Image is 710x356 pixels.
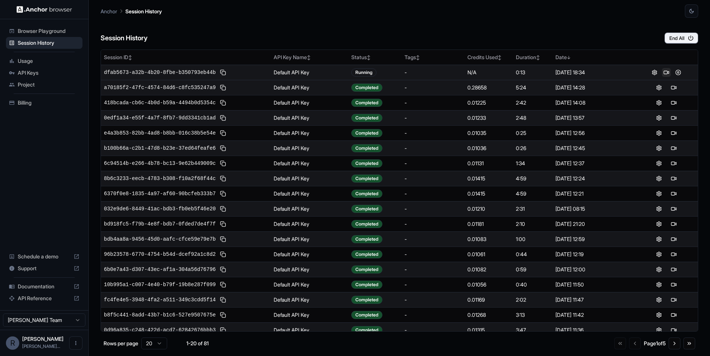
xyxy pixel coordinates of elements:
div: 0.01181 [467,220,510,228]
span: Support [18,265,71,272]
div: Date [555,54,632,61]
span: 6c94514b-e266-4b78-bc13-9e62b449009c [104,160,216,167]
div: 0:26 [516,145,549,152]
span: 10b995a1-c007-4e40-b79f-19b8e287f099 [104,281,216,288]
div: [DATE] 14:28 [555,84,632,91]
div: 3:47 [516,326,549,334]
div: Schedule a demo [6,251,82,262]
div: [DATE] 12:24 [555,175,632,182]
div: Duration [516,54,549,61]
div: [DATE] 18:34 [555,69,632,76]
td: Default API Key [271,186,348,201]
div: Completed [351,174,382,183]
span: ↓ [567,55,571,60]
div: Completed [351,281,382,289]
div: Status [351,54,399,61]
span: Usage [18,57,80,65]
div: [DATE] 11:36 [555,326,632,334]
div: - [405,251,461,258]
div: - [405,326,461,334]
td: Default API Key [271,277,348,292]
span: 032e9de6-8449-41ac-bdb3-fb0eb5f46e20 [104,205,216,213]
div: - [405,145,461,152]
div: - [405,160,461,167]
div: 0.01210 [467,205,510,213]
div: Credits Used [467,54,510,61]
span: 8b6c3233-eecb-4783-b308-f10a2f68f44c [104,175,216,182]
div: [DATE] 08:15 [555,205,632,213]
td: Default API Key [271,65,348,80]
span: Rickson Lima [22,336,64,342]
div: 1:34 [516,160,549,167]
div: 0:13 [516,69,549,76]
span: ↕ [367,55,371,60]
div: Session History [6,37,82,49]
div: 3:13 [516,311,549,319]
div: 0.01083 [467,235,510,243]
span: Project [18,81,80,88]
div: 0:44 [516,251,549,258]
td: Default API Key [271,247,348,262]
span: 6370f0e8-1835-4a97-af60-90bcfeb333b7 [104,190,216,197]
div: - [405,266,461,273]
button: End All [665,33,698,44]
div: - [405,296,461,304]
div: 0.01061 [467,251,510,258]
div: 0.01169 [467,296,510,304]
div: R [6,336,19,350]
div: 0.01035 [467,129,510,137]
div: 4:59 [516,190,549,197]
span: Billing [18,99,80,106]
div: 4:59 [516,175,549,182]
span: bd918fc5-f79b-4e8f-bdb7-0fded7de4f7f [104,220,216,228]
span: ↕ [536,55,540,60]
td: Default API Key [271,140,348,156]
div: Completed [351,159,382,167]
span: e4a3b853-82bb-4ad8-b8bb-016c38b5e54e [104,129,216,137]
div: [DATE] 12:37 [555,160,632,167]
div: - [405,235,461,243]
div: 0:25 [516,129,549,137]
div: Completed [351,129,382,137]
div: Documentation [6,281,82,292]
span: API Reference [18,295,71,302]
div: 0.01233 [467,114,510,122]
div: Completed [351,296,382,304]
div: Running [351,68,376,77]
div: Completed [351,205,382,213]
div: 2:42 [516,99,549,106]
div: - [405,190,461,197]
span: ↕ [307,55,311,60]
span: 6b0e7a43-d307-43ec-af1a-304a56d76796 [104,266,216,273]
div: 2:48 [516,114,549,122]
div: [DATE] 11:42 [555,311,632,319]
div: Completed [351,99,382,107]
div: API Keys [6,67,82,79]
div: [DATE] 12:21 [555,190,632,197]
div: - [405,311,461,319]
div: - [405,281,461,288]
span: ↕ [416,55,420,60]
p: Rows per page [104,340,138,347]
span: 0edf1a34-e55f-4a7f-8fb7-9dd3341cb1ad [104,114,216,122]
nav: breadcrumb [101,7,162,15]
div: Completed [351,114,382,122]
div: API Reference [6,292,82,304]
div: Completed [351,220,382,228]
td: Default API Key [271,262,348,277]
span: 96b23578-6770-4754-b54d-dcef92a1c8d2 [104,251,216,258]
div: 0.01415 [467,190,510,197]
span: ↕ [128,55,132,60]
div: 2:02 [516,296,549,304]
div: Usage [6,55,82,67]
div: [DATE] 12:56 [555,129,632,137]
div: - [405,129,461,137]
div: - [405,99,461,106]
div: - [405,69,461,76]
div: 0.01036 [467,145,510,152]
div: - [405,84,461,91]
div: Completed [351,250,382,258]
div: [DATE] 21:20 [555,220,632,228]
td: Default API Key [271,322,348,338]
td: Default API Key [271,95,348,110]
